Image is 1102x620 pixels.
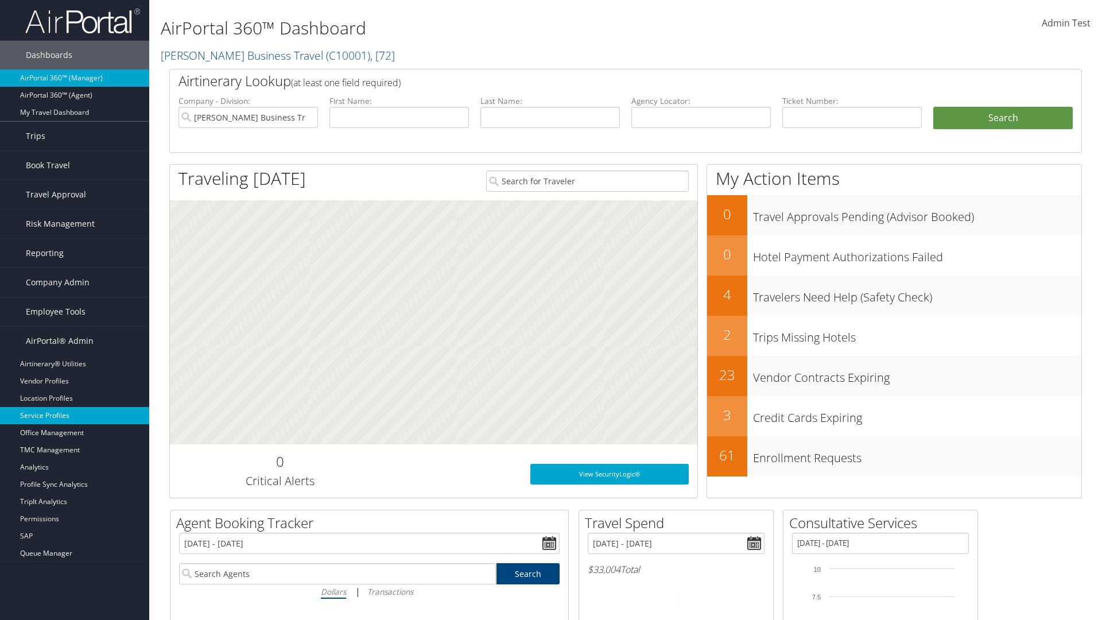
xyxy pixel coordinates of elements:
span: Dashboards [26,41,72,69]
div: | [179,584,560,599]
a: 4Travelers Need Help (Safety Check) [707,276,1081,316]
h2: Consultative Services [789,513,977,533]
h3: Vendor Contracts Expiring [753,364,1081,386]
h3: Travel Approvals Pending (Advisor Booked) [753,203,1081,225]
h3: Credit Cards Expiring [753,404,1081,426]
h2: 0 [179,452,381,471]
h3: Hotel Payment Authorizations Failed [753,243,1081,265]
span: Book Travel [26,151,70,180]
img: airportal-logo.png [25,7,140,34]
h1: AirPortal 360™ Dashboard [161,16,781,40]
label: Company - Division: [179,95,318,107]
h2: 2 [707,325,747,344]
h2: 23 [707,365,747,385]
tspan: 7.5 [812,594,821,600]
span: , [ 72 ] [370,48,395,63]
input: Search Agents [179,563,496,584]
a: [PERSON_NAME] Business Travel [161,48,395,63]
a: 0Travel Approvals Pending (Advisor Booked) [707,195,1081,235]
a: 61Enrollment Requests [707,436,1081,476]
input: Search for Traveler [486,170,689,192]
h2: Agent Booking Tracker [176,513,568,533]
span: Trips [26,122,45,150]
h2: 4 [707,285,747,304]
span: Reporting [26,239,64,268]
a: 23Vendor Contracts Expiring [707,356,1081,396]
a: Admin Test [1042,6,1091,41]
h2: Travel Spend [585,513,773,533]
a: 0Hotel Payment Authorizations Failed [707,235,1081,276]
h2: 0 [707,204,747,224]
a: Search [496,563,560,584]
h2: 3 [707,405,747,425]
h3: Trips Missing Hotels [753,324,1081,346]
span: ( C10001 ) [326,48,370,63]
tspan: 10 [814,566,821,573]
button: Search [933,107,1073,130]
a: 2Trips Missing Hotels [707,316,1081,356]
h2: 0 [707,245,747,264]
h2: Airtinerary Lookup [179,71,997,91]
span: AirPortal® Admin [26,327,94,355]
h3: Enrollment Requests [753,444,1081,466]
span: Travel Approval [26,180,86,209]
label: Ticket Number: [782,95,922,107]
h1: Traveling [DATE] [179,166,306,191]
i: Transactions [367,586,413,597]
span: Risk Management [26,210,95,238]
span: Employee Tools [26,297,86,326]
h3: Travelers Need Help (Safety Check) [753,284,1081,305]
span: (at least one field required) [291,76,401,89]
a: View SecurityLogic® [530,464,689,485]
h1: My Action Items [707,166,1081,191]
a: 3Credit Cards Expiring [707,396,1081,436]
label: Last Name: [480,95,620,107]
span: Admin Test [1042,17,1091,29]
h3: Critical Alerts [179,473,381,489]
span: Company Admin [26,268,90,297]
h6: Total [588,563,765,576]
label: First Name: [329,95,469,107]
h2: 61 [707,445,747,465]
span: $33,004 [588,563,620,576]
i: Dollars [321,586,346,597]
label: Agency Locator: [631,95,771,107]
